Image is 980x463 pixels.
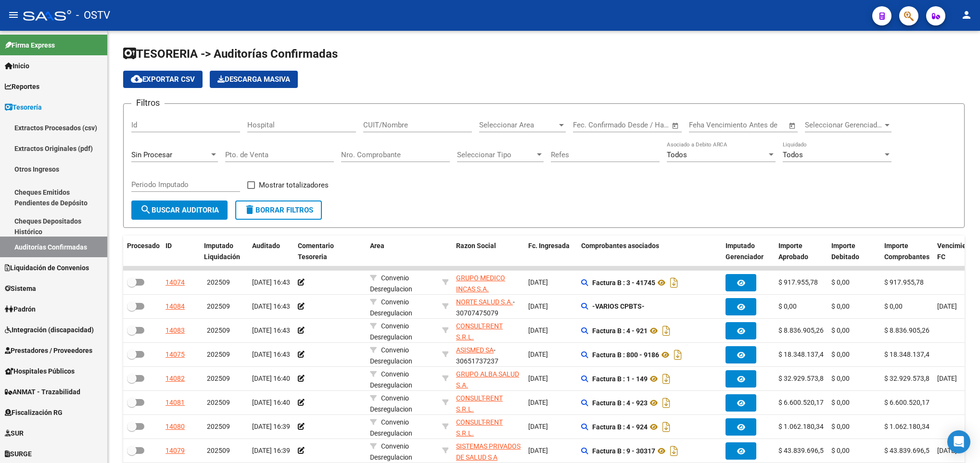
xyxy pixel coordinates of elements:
span: Razon Social [456,242,496,250]
span: [DATE] [528,302,548,310]
div: - 30710542372 [456,321,521,341]
strong: Factura B : 4 - 924 [592,423,648,431]
strong: Factura B : 9 - 30317 [592,447,655,455]
div: 14082 [165,373,185,384]
strong: Factura B : 1 - 149 [592,375,648,383]
span: Integración (discapacidad) [5,325,94,335]
i: Descargar documento [660,395,673,411]
span: Area [370,242,384,250]
span: SURGE [5,449,32,459]
span: Procesado [127,242,160,250]
span: Convenio Desregulacion [370,322,412,341]
datatable-header-cell: Area [366,236,438,267]
app-download-masive: Descarga masiva de comprobantes (adjuntos) [210,71,298,88]
i: Descargar documento [668,275,680,290]
span: $ 0,00 [884,302,903,310]
span: Importe Comprobantes [884,242,929,261]
div: 14074 [165,277,185,288]
span: Tesorería [5,102,42,113]
span: Auditado [252,242,280,250]
span: Imputado Liquidación [204,242,240,261]
span: Firma Express [5,40,55,50]
mat-icon: cloud_download [131,73,142,85]
span: Seleccionar Area [479,121,557,129]
span: Descarga Masiva [217,75,290,84]
span: [DATE] [528,447,548,454]
span: Liquidación de Convenios [5,263,89,273]
strong: Factura B : 800 - 9186 [592,351,659,359]
span: Seleccionar Gerenciador [805,121,883,129]
span: CONSULT-RENT S.R.L. [456,394,503,413]
button: Open calendar [670,120,681,131]
span: $ 0,00 [831,326,850,334]
span: Importe Debitado [831,242,859,261]
span: ID [165,242,172,250]
span: Convenio Desregulacion [370,274,412,293]
span: Mostrar totalizadores [259,179,329,191]
span: [DATE] [528,399,548,406]
span: $ 8.836.905,26 [884,326,929,334]
span: $ 18.348.137,40 [778,350,827,358]
span: $ 18.348.137,40 [884,350,933,358]
i: Descargar documento [660,371,673,387]
strong: Factura B : 4 - 921 [592,327,648,335]
span: $ 0,00 [831,447,850,454]
span: 202509 [207,350,230,358]
div: - 30711357056 [456,273,521,293]
span: [DATE] 16:40 [252,375,290,382]
span: [DATE] [528,350,548,358]
mat-icon: menu [8,9,19,21]
span: Convenio Desregulacion [370,442,412,461]
span: 202509 [207,375,230,382]
span: $ 0,00 [831,350,850,358]
span: CONSULT-RENT S.R.L. [456,418,503,437]
span: 202509 [207,399,230,406]
span: [DATE] [528,326,548,334]
button: Exportar CSV [123,71,203,88]
div: - 30707475079 [456,297,521,317]
span: $ 917.955,78 [884,278,924,286]
datatable-header-cell: Fc. Ingresada [524,236,577,267]
div: - 30710542372 [456,417,521,437]
div: 14083 [165,325,185,336]
span: SISTEMAS PRIVADOS DE SALUD S A [456,442,521,461]
i: Descargar documento [672,347,684,363]
span: Todos [667,150,687,159]
div: Open Intercom Messenger [947,430,970,453]
span: Fc. Ingresada [528,242,570,250]
div: 14079 [165,445,185,456]
datatable-header-cell: Comprobantes asociados [577,236,722,267]
i: Descargar documento [660,323,673,338]
span: [DATE] [528,423,548,430]
span: NORTE SALUD S.A. [456,298,513,306]
span: GRUPO MEDICO INCAS S.A. [456,274,505,293]
div: 14075 [165,349,185,360]
span: [DATE] 16:39 [252,423,290,430]
span: Buscar Auditoria [140,206,219,214]
span: ANMAT - Trazabilidad [5,387,80,397]
span: $ 32.929.573,80 [778,375,827,382]
i: Descargar documento [660,419,673,435]
span: - OSTV [76,5,110,26]
span: Comentario Tesoreria [298,242,334,261]
input: Fecha fin [621,121,667,129]
span: $ 0,00 [831,302,850,310]
button: Buscar Auditoria [131,200,228,220]
span: [DATE] [528,375,548,382]
span: Seleccionar Tipo [457,150,535,159]
span: Inicio [5,61,29,71]
div: - 30592558951 [456,441,521,461]
datatable-header-cell: Importe Debitado [827,236,880,267]
datatable-header-cell: Razon Social [452,236,524,267]
span: $ 43.839.696,50 [884,447,933,454]
span: 202509 [207,302,230,310]
span: 202509 [207,423,230,430]
strong: -VARIOS CPBTS- [592,302,645,310]
span: [DATE] [937,447,957,454]
mat-icon: person [961,9,972,21]
span: $ 917.955,78 [778,278,818,286]
span: [DATE] [528,278,548,286]
span: Comprobantes asociados [581,242,659,250]
datatable-header-cell: Comentario Tesoreria [294,236,366,267]
span: $ 0,00 [831,423,850,430]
